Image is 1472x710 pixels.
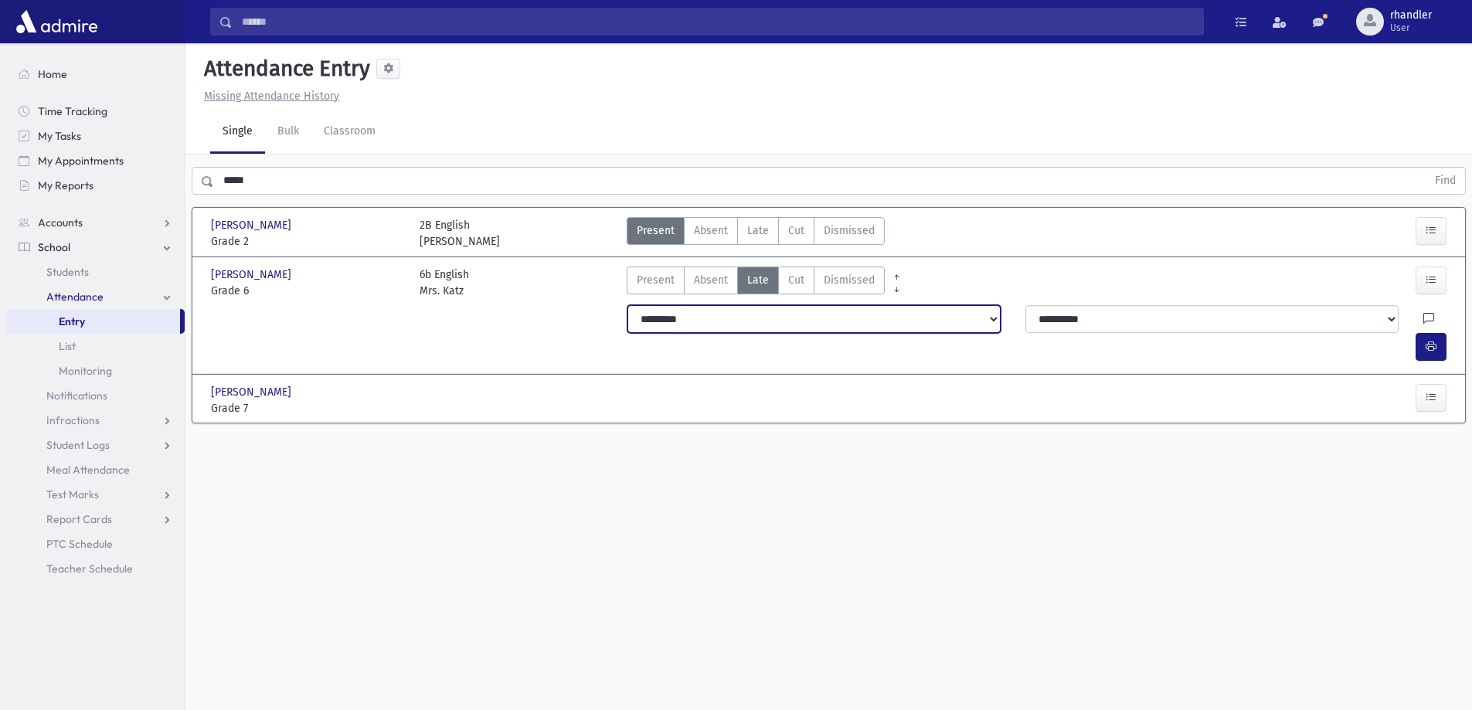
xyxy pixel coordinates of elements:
span: [PERSON_NAME] [211,384,294,400]
span: Grade 6 [211,283,404,299]
span: Late [747,223,769,239]
span: Test Marks [46,487,99,501]
a: Missing Attendance History [198,90,339,103]
img: AdmirePro [12,6,101,37]
span: [PERSON_NAME] [211,267,294,283]
a: Notifications [6,383,185,408]
a: Teacher Schedule [6,556,185,581]
span: School [38,240,70,254]
span: My Reports [38,178,93,192]
a: Attendance [6,284,185,309]
span: rhandler [1390,9,1432,22]
span: Grade 2 [211,233,404,250]
span: Infractions [46,413,100,427]
a: Test Marks [6,482,185,507]
span: Present [637,272,675,288]
a: Time Tracking [6,99,185,124]
div: AttTypes [627,217,885,250]
span: Late [747,272,769,288]
span: Student Logs [46,438,110,452]
input: Search [233,8,1203,36]
span: Notifications [46,389,107,403]
a: Single [210,110,265,154]
a: My Tasks [6,124,185,148]
a: Meal Attendance [6,457,185,482]
a: Entry [6,309,180,334]
a: My Appointments [6,148,185,173]
span: Monitoring [59,364,112,378]
span: PTC Schedule [46,537,113,551]
span: Present [637,223,675,239]
a: PTC Schedule [6,532,185,556]
h5: Attendance Entry [198,56,370,82]
span: Report Cards [46,512,112,526]
div: AttTypes [627,267,885,299]
span: My Tasks [38,129,81,143]
a: Accounts [6,210,185,235]
span: Accounts [38,216,83,229]
div: 2B English [PERSON_NAME] [420,217,500,250]
span: My Appointments [38,154,124,168]
a: Home [6,62,185,87]
span: Students [46,265,89,279]
span: Cut [788,223,804,239]
u: Missing Attendance History [204,90,339,103]
span: [PERSON_NAME] [211,217,294,233]
span: Dismissed [824,272,875,288]
span: User [1390,22,1432,34]
span: Teacher Schedule [46,562,133,576]
a: Student Logs [6,433,185,457]
a: Classroom [311,110,388,154]
span: Absent [694,272,728,288]
a: List [6,334,185,358]
span: Grade 7 [211,400,404,416]
span: Attendance [46,290,104,304]
span: List [59,339,76,353]
a: Students [6,260,185,284]
a: Bulk [265,110,311,154]
span: Time Tracking [38,104,107,118]
a: My Reports [6,173,185,198]
span: Entry [59,314,85,328]
div: 6b English Mrs. Katz [420,267,469,299]
span: Meal Attendance [46,463,130,477]
span: Cut [788,272,804,288]
span: Home [38,67,67,81]
button: Find [1426,168,1465,194]
span: Absent [694,223,728,239]
span: Dismissed [824,223,875,239]
a: School [6,235,185,260]
a: Monitoring [6,358,185,383]
a: Report Cards [6,507,185,532]
a: Infractions [6,408,185,433]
